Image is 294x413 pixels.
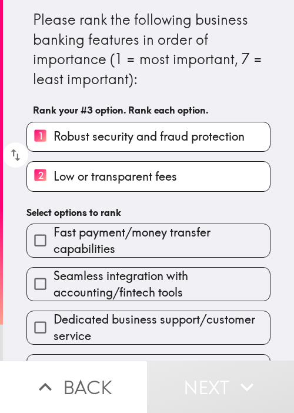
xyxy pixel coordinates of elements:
h6: Rank your #3 option. Rank each option. [33,104,264,116]
button: Seamless integration with accounting/fintech tools [27,268,270,301]
span: Fast payment/money transfer capabilities [54,224,270,257]
span: Robust security and fraud protection [54,128,245,145]
span: Low or transparent fees [54,168,177,185]
button: 1Robust security and fraud protection [27,122,270,151]
h6: Select options to rank [26,206,270,219]
button: Dedicated business support/customer service [27,311,270,344]
button: Flexible credit/overdraft options [27,355,270,381]
span: Flexible credit/overdraft options [54,360,223,377]
button: Next [147,361,294,413]
span: Seamless integration with accounting/fintech tools [54,268,270,301]
button: 2Low or transparent fees [27,162,270,191]
div: Please rank the following business banking features in order of importance (1 = most important, 7... [33,10,264,89]
span: Dedicated business support/customer service [54,311,270,344]
button: Fast payment/money transfer capabilities [27,224,270,257]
